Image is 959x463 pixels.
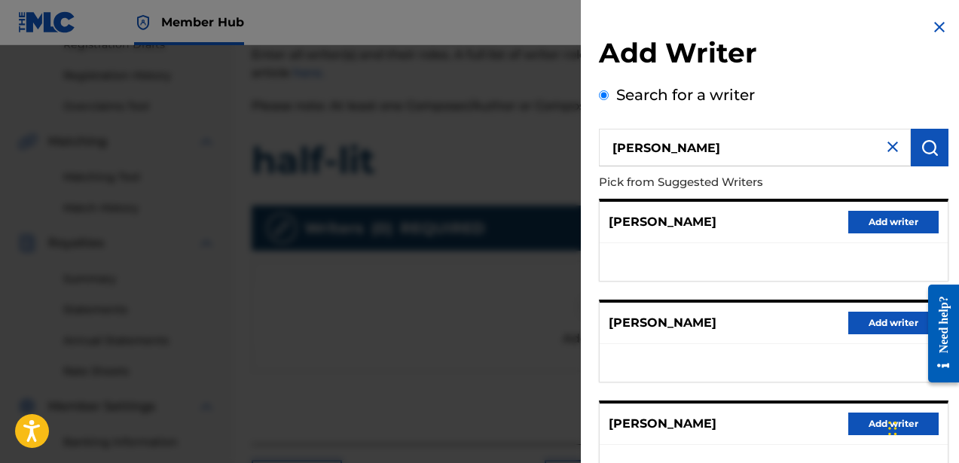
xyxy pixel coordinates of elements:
[599,129,911,166] input: Search writer's name or IPI Number
[921,139,939,157] img: Search Works
[609,314,716,332] p: [PERSON_NAME]
[599,166,863,199] p: Pick from Suggested Writers
[888,406,897,451] div: Drag
[884,138,902,156] img: close
[848,312,939,334] button: Add writer
[848,211,939,233] button: Add writer
[609,213,716,231] p: [PERSON_NAME]
[18,11,76,33] img: MLC Logo
[884,391,959,463] iframe: Chat Widget
[161,14,244,31] span: Member Hub
[599,36,948,75] h2: Add Writer
[609,415,716,433] p: [PERSON_NAME]
[848,413,939,435] button: Add writer
[134,14,152,32] img: Top Rightsholder
[917,273,959,394] iframe: Resource Center
[616,86,755,104] label: Search for a writer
